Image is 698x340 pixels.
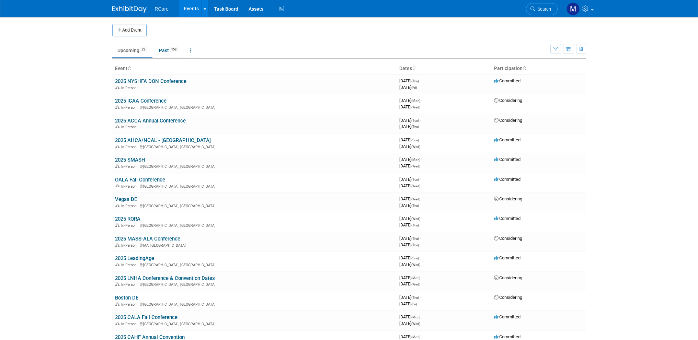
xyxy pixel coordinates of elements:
[411,335,420,339] span: (Mon)
[115,98,167,104] a: 2025 ICAA Conference
[411,99,420,103] span: (Mon)
[399,301,417,306] span: [DATE]
[494,98,522,103] span: Considering
[411,263,420,267] span: (Wed)
[494,196,522,201] span: Considering
[399,85,417,90] span: [DATE]
[494,137,520,142] span: Committed
[115,243,119,247] img: In-Person Event
[115,295,138,301] a: Boston DE
[115,275,215,281] a: 2025 LNHA Conference & Convention Dates
[420,236,421,241] span: -
[121,105,139,110] span: In-Person
[411,243,419,247] span: (Thu)
[420,78,421,83] span: -
[399,203,419,208] span: [DATE]
[567,2,580,15] img: Mike Andolina
[399,216,422,221] span: [DATE]
[121,263,139,267] span: In-Person
[115,118,186,124] a: 2025 ACCA Annual Conference
[399,295,421,300] span: [DATE]
[420,295,421,300] span: -
[411,86,417,90] span: (Fri)
[535,7,551,12] span: Search
[412,66,415,71] a: Sort by Start Date
[411,145,420,149] span: (Wed)
[411,184,420,188] span: (Wed)
[115,104,394,110] div: [GEOGRAPHIC_DATA], [GEOGRAPHIC_DATA]
[115,222,394,228] div: [GEOGRAPHIC_DATA], [GEOGRAPHIC_DATA]
[115,204,119,207] img: In-Person Event
[421,216,422,221] span: -
[399,196,422,201] span: [DATE]
[399,78,421,83] span: [DATE]
[421,334,422,339] span: -
[494,314,520,319] span: Committed
[411,315,420,319] span: (Mon)
[115,177,165,183] a: OALA Fall Conference
[421,275,422,280] span: -
[421,157,422,162] span: -
[121,302,139,307] span: In-Person
[399,177,421,182] span: [DATE]
[494,177,520,182] span: Committed
[411,138,419,142] span: (Sun)
[121,184,139,189] span: In-Person
[411,237,419,241] span: (Thu)
[411,296,419,300] span: (Thu)
[494,157,520,162] span: Committed
[411,158,420,162] span: (Mon)
[494,216,520,221] span: Committed
[411,276,420,280] span: (Mon)
[154,44,184,57] a: Past158
[494,334,520,339] span: Committed
[115,125,119,128] img: In-Person Event
[411,125,419,129] span: (Thu)
[397,63,491,74] th: Dates
[115,184,119,188] img: In-Person Event
[494,275,522,280] span: Considering
[115,301,394,307] div: [GEOGRAPHIC_DATA], [GEOGRAPHIC_DATA]
[112,24,147,36] button: Add Event
[115,183,394,189] div: [GEOGRAPHIC_DATA], [GEOGRAPHIC_DATA]
[115,86,119,89] img: In-Person Event
[112,6,147,13] img: ExhibitDay
[121,322,139,326] span: In-Person
[115,314,178,320] a: 2025 CALA Fall Conference
[399,144,420,149] span: [DATE]
[115,144,394,149] div: [GEOGRAPHIC_DATA], [GEOGRAPHIC_DATA]
[115,322,119,325] img: In-Person Event
[399,183,420,188] span: [DATE]
[411,204,419,208] span: (Thu)
[115,282,119,286] img: In-Person Event
[399,118,421,123] span: [DATE]
[115,203,394,208] div: [GEOGRAPHIC_DATA], [GEOGRAPHIC_DATA]
[399,281,420,286] span: [DATE]
[399,242,419,247] span: [DATE]
[115,223,119,227] img: In-Person Event
[399,222,419,227] span: [DATE]
[115,236,180,242] a: 2025 MASS-ALA Conference
[411,178,419,181] span: (Tue)
[115,196,137,202] a: Vegas DE
[121,164,139,169] span: In-Person
[399,137,421,142] span: [DATE]
[411,223,419,227] span: (Thu)
[526,3,558,15] a: Search
[399,98,422,103] span: [DATE]
[121,125,139,129] span: In-Person
[399,262,420,267] span: [DATE]
[115,137,211,143] a: 2025 AHCA/NCAL - [GEOGRAPHIC_DATA]
[411,105,420,109] span: (Wed)
[411,197,420,201] span: (Wed)
[494,236,522,241] span: Considering
[399,255,421,260] span: [DATE]
[115,262,394,267] div: [GEOGRAPHIC_DATA], [GEOGRAPHIC_DATA]
[155,6,169,12] span: RCare
[411,322,420,326] span: (Wed)
[115,321,394,326] div: [GEOGRAPHIC_DATA], [GEOGRAPHIC_DATA]
[121,243,139,248] span: In-Person
[411,119,419,122] span: (Tue)
[421,314,422,319] span: -
[420,118,421,123] span: -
